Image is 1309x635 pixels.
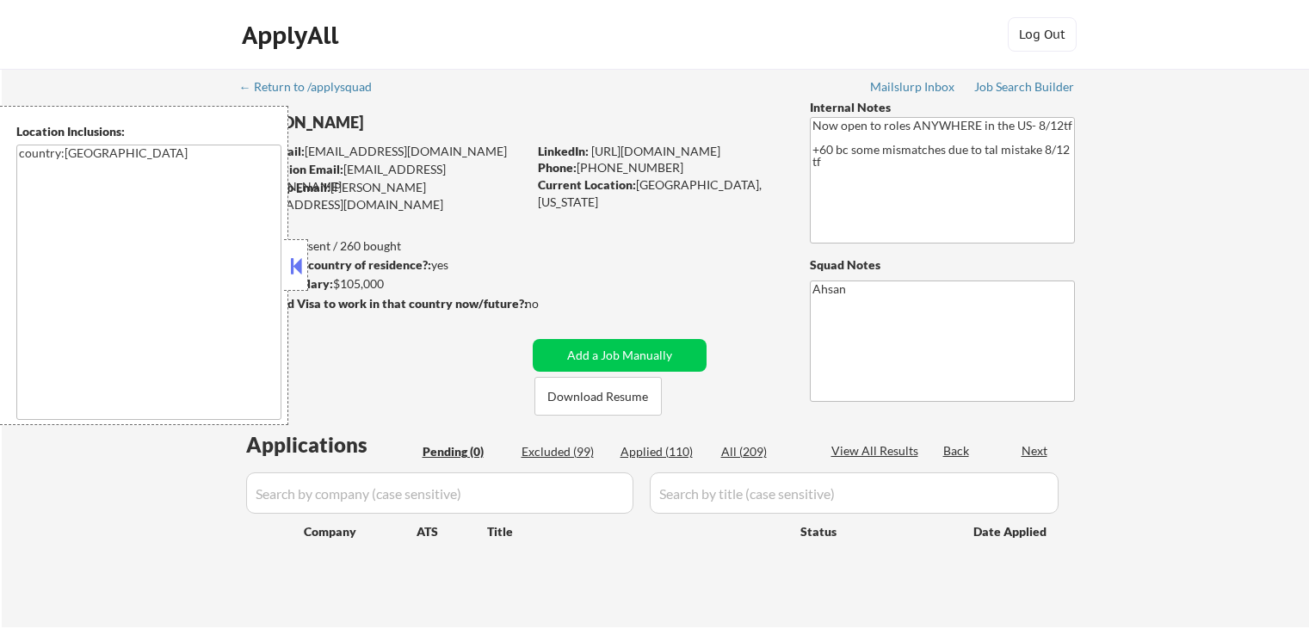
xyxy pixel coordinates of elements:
div: Applied (110) [621,443,707,460]
div: Applications [246,435,417,455]
div: Pending (0) [423,443,509,460]
div: [PHONE_NUMBER] [538,159,781,176]
div: [EMAIL_ADDRESS][DOMAIN_NAME] [242,143,527,160]
div: [EMAIL_ADDRESS][DOMAIN_NAME] [242,161,527,194]
div: All (209) [721,443,807,460]
div: Company [304,523,417,540]
div: Excluded (99) [522,443,608,460]
strong: LinkedIn: [538,144,589,158]
button: Download Resume [534,377,662,416]
div: Back [943,442,971,459]
div: [GEOGRAPHIC_DATA], [US_STATE] [538,176,781,210]
div: ApplyAll [242,21,343,50]
a: Mailslurp Inbox [870,80,956,97]
strong: Will need Visa to work in that country now/future?: [241,296,528,311]
div: Location Inclusions: [16,123,281,140]
a: [URL][DOMAIN_NAME] [591,144,720,158]
div: Internal Notes [810,99,1075,116]
div: [PERSON_NAME] [241,112,595,133]
div: Mailslurp Inbox [870,81,956,93]
div: [PERSON_NAME][EMAIL_ADDRESS][DOMAIN_NAME] [241,179,527,213]
div: ATS [417,523,487,540]
div: Next [1022,442,1049,459]
strong: Phone: [538,160,577,175]
a: ← Return to /applysquad [239,80,388,97]
div: Job Search Builder [974,81,1075,93]
strong: Current Location: [538,177,636,192]
div: Status [800,515,948,546]
div: 110 sent / 260 bought [240,237,527,255]
input: Search by title (case sensitive) [650,472,1059,514]
a: Job Search Builder [974,80,1075,97]
div: no [525,295,574,312]
div: Title [487,523,784,540]
div: Squad Notes [810,256,1075,274]
div: ← Return to /applysquad [239,81,388,93]
button: Log Out [1008,17,1077,52]
div: yes [240,256,522,274]
div: $105,000 [240,275,527,293]
strong: Can work in country of residence?: [240,257,431,272]
button: Add a Job Manually [533,339,707,372]
div: View All Results [831,442,923,459]
input: Search by company (case sensitive) [246,472,633,514]
div: Date Applied [973,523,1049,540]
